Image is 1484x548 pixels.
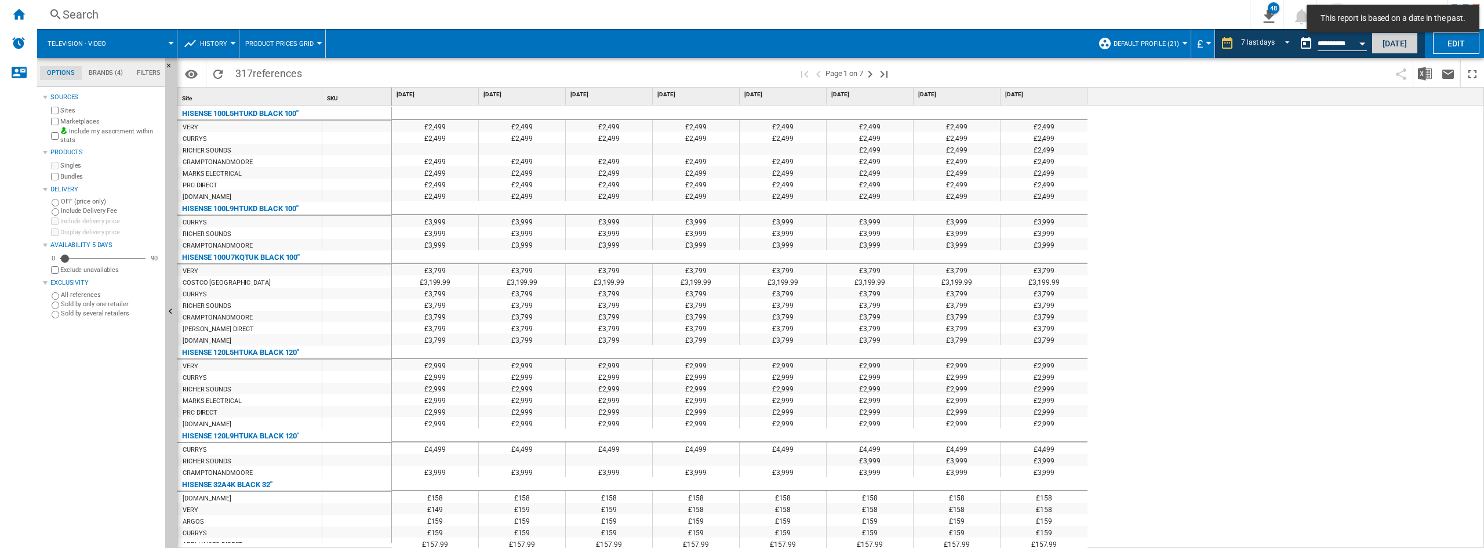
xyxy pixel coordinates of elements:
div: £2,499 [827,120,913,132]
div: £3,799 [827,299,913,310]
button: Reload [206,60,230,87]
div: £3,799 [479,333,565,345]
div: £ [1197,29,1209,58]
div: £2,999 [740,371,826,382]
div: £2,499 [566,166,652,178]
div: £3,999 [479,227,565,238]
div: £2,499 [479,178,565,190]
div: £2,999 [653,359,739,371]
div: Default profile (21) [1098,29,1185,58]
div: £2,999 [479,371,565,382]
div: £3,799 [479,287,565,299]
div: £2,499 [827,155,913,166]
button: Open calendar [1352,31,1373,52]
div: £2,999 [914,405,1000,417]
div: £2,499 [914,143,1000,155]
button: Maximize [1461,60,1484,87]
div: Sources [50,93,161,102]
div: £3,799 [566,310,652,322]
div: £3,999 [653,227,739,238]
div: £3,799 [827,333,913,345]
div: [DATE] [394,88,478,102]
div: £3,799 [392,287,478,299]
div: £3,799 [1001,310,1087,322]
label: Sold by only one retailer [61,300,161,309]
div: History [183,29,233,58]
label: Sold by several retailers [61,309,161,318]
button: Default profile (21) [1114,29,1185,58]
span: Television - video [48,40,106,48]
div: £2,999 [392,405,478,417]
span: [DATE] [397,90,476,99]
div: £3,799 [479,310,565,322]
button: Options [180,63,203,84]
div: £2,499 [740,155,826,166]
div: £3,799 [566,299,652,310]
input: Display delivery price [51,266,59,274]
div: SKU Sort None [325,88,391,106]
button: >Previous page [812,60,825,87]
div: £3,799 [479,264,565,275]
div: £3,999 [566,215,652,227]
div: £3,799 [392,264,478,275]
div: HISENSE 100U7KQTUK BLACK 100" [182,251,300,264]
div: £2,499 [827,132,913,143]
div: £2,999 [392,371,478,382]
div: CURRYS [183,289,206,300]
div: £3,799 [653,299,739,310]
input: Include Delivery Fee [52,208,59,216]
div: £3,999 [479,215,565,227]
div: £3,799 [914,299,1000,310]
div: 48 [1268,2,1279,14]
div: £3,799 [827,264,913,275]
span: 317 [230,60,308,84]
div: £3,999 [653,238,739,250]
div: £3,999 [827,227,913,238]
div: £2,499 [653,120,739,132]
button: Hide [165,58,179,79]
div: CURRYS [183,217,206,228]
div: £2,499 [653,190,739,201]
div: £2,999 [827,405,913,417]
div: £2,499 [914,178,1000,190]
div: [DOMAIN_NAME] [183,191,231,203]
div: £2,499 [566,120,652,132]
div: £3,999 [1001,215,1087,227]
div: [DATE] [481,88,565,102]
label: Exclude unavailables [60,266,161,274]
div: £2,499 [740,166,826,178]
div: £3,799 [740,299,826,310]
button: Edit [1433,32,1479,54]
div: £2,499 [653,178,739,190]
div: Product prices grid [245,29,319,58]
div: [DATE] [742,88,826,102]
div: £2,499 [653,166,739,178]
div: £3,999 [392,238,478,250]
div: £3,199.99 [653,275,739,287]
div: CRAMPTONANDMOORE [183,157,252,168]
input: Display delivery price [51,228,59,236]
div: £3,799 [1001,264,1087,275]
div: £3,799 [740,322,826,333]
label: Sites [60,106,161,115]
div: £2,499 [914,120,1000,132]
div: 7 last days [1241,38,1275,46]
md-slider: Availability [60,253,146,264]
button: Last page [877,60,891,87]
div: £3,999 [1001,227,1087,238]
div: £3,799 [479,299,565,310]
img: mysite-bg-18x18.png [60,127,67,134]
label: Include Delivery Fee [61,206,161,215]
label: Display delivery price [60,228,161,237]
div: £3,999 [740,215,826,227]
div: £2,999 [653,382,739,394]
div: £2,499 [392,166,478,178]
div: £2,499 [479,166,565,178]
div: £3,799 [566,287,652,299]
div: £2,499 [566,190,652,201]
div: £2,999 [392,394,478,405]
span: [DATE] [570,90,650,99]
div: £3,999 [914,238,1000,250]
label: Singles [60,161,161,170]
label: Include delivery price [60,217,161,226]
